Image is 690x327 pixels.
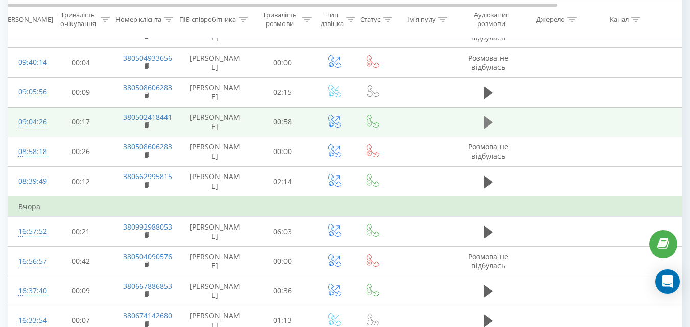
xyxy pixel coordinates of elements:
[179,15,236,23] div: ПІБ співробітника
[251,167,315,197] td: 02:14
[115,15,161,23] div: Номер клієнта
[251,246,315,276] td: 00:00
[536,15,565,23] div: Джерело
[18,82,39,102] div: 09:05:56
[49,137,113,166] td: 00:26
[251,137,315,166] td: 00:00
[466,11,516,28] div: Аудіозапис розмови
[259,11,300,28] div: Тривалість розмови
[610,15,629,23] div: Канал
[179,276,251,306] td: [PERSON_NAME]
[655,269,680,294] div: Open Intercom Messenger
[179,78,251,107] td: [PERSON_NAME]
[49,107,113,137] td: 00:17
[49,246,113,276] td: 00:42
[18,221,39,241] div: 16:57:52
[407,15,436,23] div: Ім'я пулу
[123,171,172,181] a: 380662995815
[123,281,172,291] a: 380667886853
[123,142,172,152] a: 380508606283
[321,11,344,28] div: Тип дзвінка
[49,276,113,306] td: 00:09
[179,137,251,166] td: [PERSON_NAME]
[179,107,251,137] td: [PERSON_NAME]
[123,311,172,320] a: 380674142680
[468,251,508,270] span: Розмова не відбулась
[468,142,508,161] span: Розмова не відбулась
[123,222,172,232] a: 380992988053
[18,281,39,301] div: 16:37:40
[49,48,113,78] td: 00:04
[360,15,380,23] div: Статус
[2,15,53,23] div: [PERSON_NAME]
[123,53,172,63] a: 380504933656
[251,78,315,107] td: 02:15
[123,251,172,261] a: 380504090576
[18,171,39,191] div: 08:39:49
[179,48,251,78] td: [PERSON_NAME]
[251,48,315,78] td: 00:00
[123,112,172,122] a: 380502418441
[18,142,39,162] div: 08:58:18
[18,251,39,271] div: 16:56:57
[179,246,251,276] td: [PERSON_NAME]
[468,23,508,42] span: Розмова не відбулась
[49,167,113,197] td: 00:12
[179,167,251,197] td: [PERSON_NAME]
[468,53,508,72] span: Розмова не відбулась
[58,11,98,28] div: Тривалість очікування
[179,217,251,246] td: [PERSON_NAME]
[49,78,113,107] td: 00:09
[18,112,39,132] div: 09:04:26
[123,83,172,92] a: 380508606283
[251,217,315,246] td: 06:03
[251,107,315,137] td: 00:58
[49,217,113,246] td: 00:21
[251,276,315,306] td: 00:36
[18,53,39,72] div: 09:40:14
